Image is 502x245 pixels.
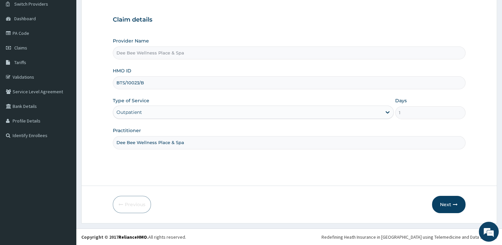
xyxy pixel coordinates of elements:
[14,45,27,51] span: Claims
[14,16,36,22] span: Dashboard
[113,127,141,134] label: Practitioner
[3,169,126,193] textarea: Type your message and hit 'Enter'
[118,234,147,240] a: RelianceHMO
[113,196,151,213] button: Previous
[113,136,466,149] input: Enter Name
[35,37,111,46] div: Chat with us now
[113,38,149,44] label: Provider Name
[113,67,131,74] label: HMO ID
[38,78,92,145] span: We're online!
[109,3,125,19] div: Minimize live chat window
[81,234,148,240] strong: Copyright © 2017 .
[14,1,48,7] span: Switch Providers
[322,234,497,240] div: Redefining Heath Insurance in [GEOGRAPHIC_DATA] using Telemedicine and Data Science!
[113,16,466,24] h3: Claim details
[12,33,27,50] img: d_794563401_company_1708531726252_794563401
[113,97,149,104] label: Type of Service
[395,97,407,104] label: Days
[432,196,466,213] button: Next
[14,59,26,65] span: Tariffs
[113,76,466,89] input: Enter HMO ID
